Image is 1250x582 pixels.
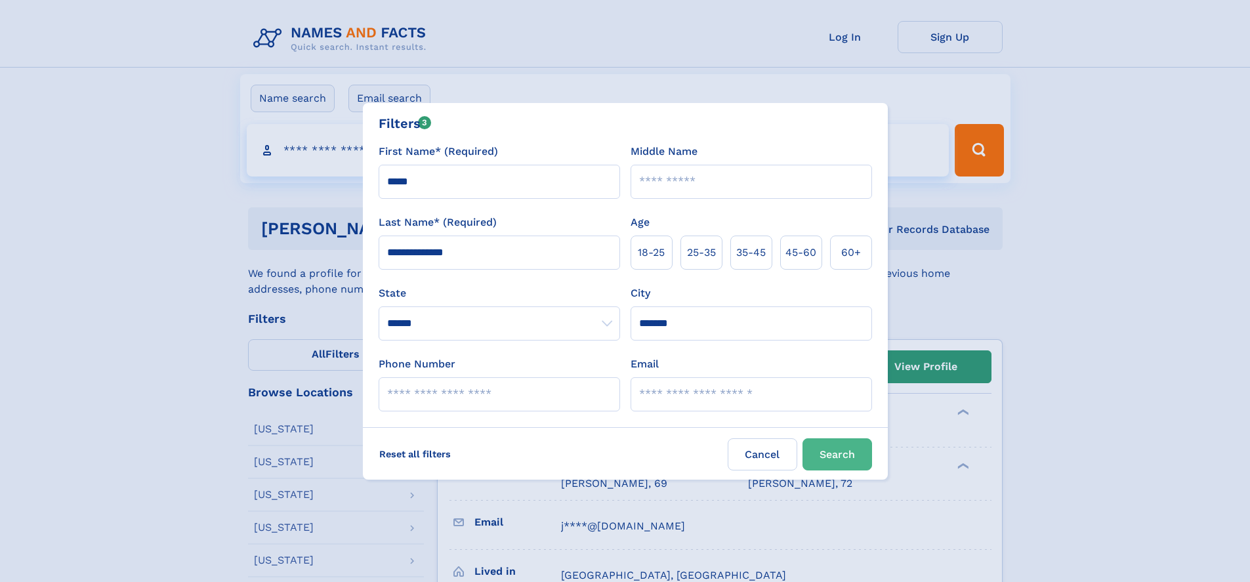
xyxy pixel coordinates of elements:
label: Phone Number [379,356,455,372]
label: Middle Name [631,144,698,159]
label: City [631,285,650,301]
span: 60+ [841,245,861,260]
span: 18‑25 [638,245,665,260]
label: Age [631,215,650,230]
span: 25‑35 [687,245,716,260]
span: 35‑45 [736,245,766,260]
label: Reset all filters [371,438,459,470]
label: Email [631,356,659,372]
button: Search [802,438,872,470]
div: Filters [379,114,432,133]
label: Cancel [728,438,797,470]
span: 45‑60 [785,245,816,260]
label: First Name* (Required) [379,144,498,159]
label: Last Name* (Required) [379,215,497,230]
label: State [379,285,620,301]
